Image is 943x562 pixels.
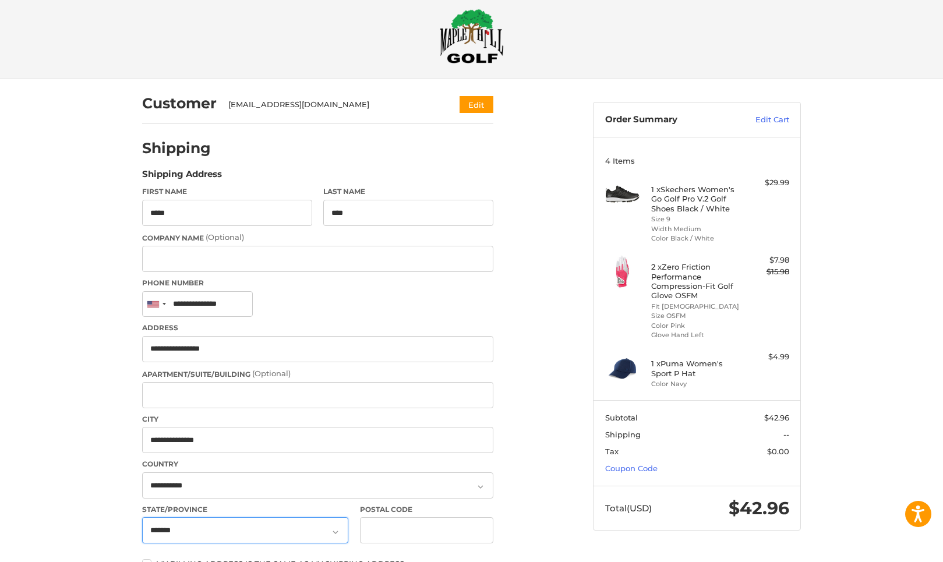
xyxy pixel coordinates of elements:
[783,430,789,439] span: --
[743,177,789,189] div: $29.99
[605,503,652,514] span: Total (USD)
[764,413,789,422] span: $42.96
[605,447,619,456] span: Tax
[651,330,740,340] li: Glove Hand Left
[651,214,740,224] li: Size 9
[323,186,493,197] label: Last Name
[142,459,493,469] label: Country
[142,168,222,186] legend: Shipping Address
[142,94,217,112] h2: Customer
[605,430,641,439] span: Shipping
[605,413,638,422] span: Subtotal
[252,369,291,378] small: (Optional)
[729,497,789,519] span: $42.96
[767,447,789,456] span: $0.00
[143,292,169,317] div: United States: +1
[142,323,493,333] label: Address
[206,232,244,242] small: (Optional)
[651,234,740,243] li: Color Black / White
[142,186,312,197] label: First Name
[651,321,740,331] li: Color Pink
[142,278,493,288] label: Phone Number
[440,9,504,63] img: Maple Hill Golf
[743,266,789,278] div: $15.98
[360,504,494,515] label: Postal Code
[651,224,740,234] li: Width Medium
[142,504,348,515] label: State/Province
[142,232,493,243] label: Company Name
[743,351,789,363] div: $4.99
[142,139,211,157] h2: Shipping
[651,262,740,300] h4: 2 x Zero Friction Performance Compression-Fit Golf Glove OSFM
[605,156,789,165] h3: 4 Items
[228,99,437,111] div: [EMAIL_ADDRESS][DOMAIN_NAME]
[651,359,740,378] h4: 1 x Puma Women's Sport P Hat
[651,302,740,312] li: Fit [DEMOGRAPHIC_DATA]
[651,311,740,321] li: Size OSFM
[730,114,789,126] a: Edit Cart
[142,368,493,380] label: Apartment/Suite/Building
[142,414,493,425] label: City
[743,255,789,266] div: $7.98
[460,96,493,113] button: Edit
[605,464,658,473] a: Coupon Code
[605,114,730,126] h3: Order Summary
[651,379,740,389] li: Color Navy
[651,185,740,213] h4: 1 x Skechers Women's Go Golf Pro V.2 Golf Shoes Black / White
